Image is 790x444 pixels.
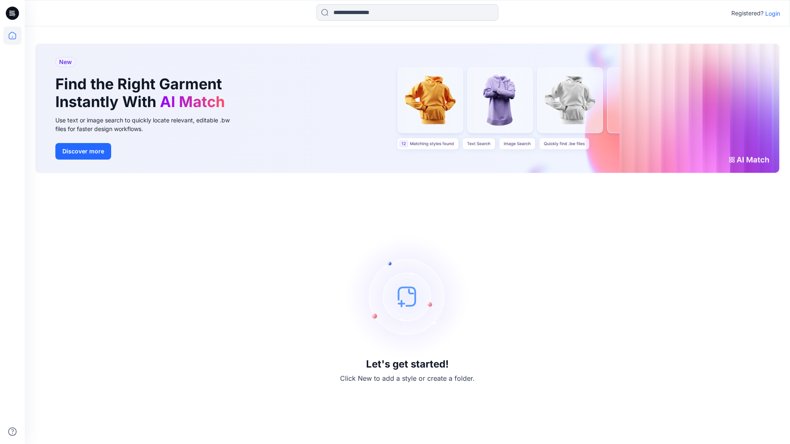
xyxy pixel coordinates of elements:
[55,143,111,160] button: Discover more
[345,234,469,358] img: empty-state-image.svg
[366,358,449,370] h3: Let's get started!
[55,75,229,111] h1: Find the Right Garment Instantly With
[765,9,780,18] p: Login
[160,93,225,111] span: AI Match
[59,57,72,67] span: New
[55,116,241,133] div: Use text or image search to quickly locate relevant, editable .bw files for faster design workflows.
[731,8,764,18] p: Registered?
[340,373,475,383] p: Click New to add a style or create a folder.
